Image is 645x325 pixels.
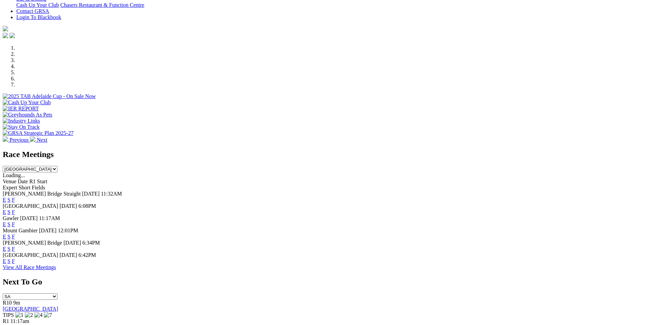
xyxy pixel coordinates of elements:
img: 4 [34,312,43,318]
span: TIPS [3,312,14,318]
span: [DATE] [60,203,77,209]
a: S [7,246,11,252]
img: chevron-left-pager-white.svg [3,136,8,142]
img: Cash Up Your Club [3,99,51,106]
a: View All Race Meetings [3,264,56,270]
span: 12:01PM [58,228,78,233]
span: [GEOGRAPHIC_DATA] [3,203,58,209]
a: Next [30,137,47,143]
img: 7 [44,312,52,318]
a: Cash Up Your Club [16,2,59,8]
a: F [12,246,15,252]
a: F [12,258,15,264]
span: Venue [3,179,16,184]
span: Previous [10,137,29,143]
img: 2025 TAB Adelaide Cup - On Sale Now [3,93,96,99]
a: F [12,234,15,239]
span: [DATE] [82,191,100,197]
span: [PERSON_NAME] Bridge Straight [3,191,81,197]
span: [DATE] [60,252,77,258]
span: 11:17AM [39,215,60,221]
a: Login To Blackbook [16,14,61,20]
a: Chasers Restaurant & Function Centre [60,2,144,8]
img: twitter.svg [10,33,15,38]
img: IER REPORT [3,106,39,112]
a: S [7,197,11,203]
a: F [12,197,15,203]
img: Greyhounds As Pets [3,112,52,118]
span: 11:32AM [101,191,122,197]
a: S [7,221,11,227]
a: E [3,246,6,252]
span: R1 [3,318,9,324]
span: [PERSON_NAME] Bridge [3,240,62,246]
img: Industry Links [3,118,40,124]
span: [DATE] [39,228,57,233]
img: 1 [15,312,23,318]
span: R10 [3,300,12,306]
img: facebook.svg [3,33,8,38]
a: Previous [3,137,30,143]
span: [GEOGRAPHIC_DATA] [3,252,58,258]
a: E [3,258,6,264]
span: 9m [13,300,20,306]
a: E [3,221,6,227]
img: Stay On Track [3,124,39,130]
span: 6:34PM [82,240,100,246]
a: S [7,209,11,215]
span: Fields [32,185,45,190]
img: logo-grsa-white.png [3,26,8,31]
span: Expert [3,185,17,190]
img: 2 [25,312,33,318]
h2: Race Meetings [3,150,642,159]
span: Gawler [3,215,19,221]
span: [DATE] [64,240,81,246]
img: GRSA Strategic Plan 2025-27 [3,130,73,136]
a: F [12,221,15,227]
span: R1 Start [29,179,47,184]
span: Date [18,179,28,184]
a: F [12,209,15,215]
a: [GEOGRAPHIC_DATA] [3,306,58,312]
span: 6:42PM [79,252,96,258]
a: S [7,234,11,239]
span: Short [19,185,31,190]
span: Next [37,137,47,143]
div: Bar & Dining [16,2,642,8]
a: Contact GRSA [16,8,49,14]
a: E [3,197,6,203]
span: Loading... [3,172,25,178]
span: 6:08PM [79,203,96,209]
a: S [7,258,11,264]
h2: Next To Go [3,277,642,287]
a: E [3,209,6,215]
img: chevron-right-pager-white.svg [30,136,35,142]
span: [DATE] [20,215,38,221]
a: E [3,234,6,239]
span: Mount Gambier [3,228,38,233]
span: 11:17am [11,318,29,324]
